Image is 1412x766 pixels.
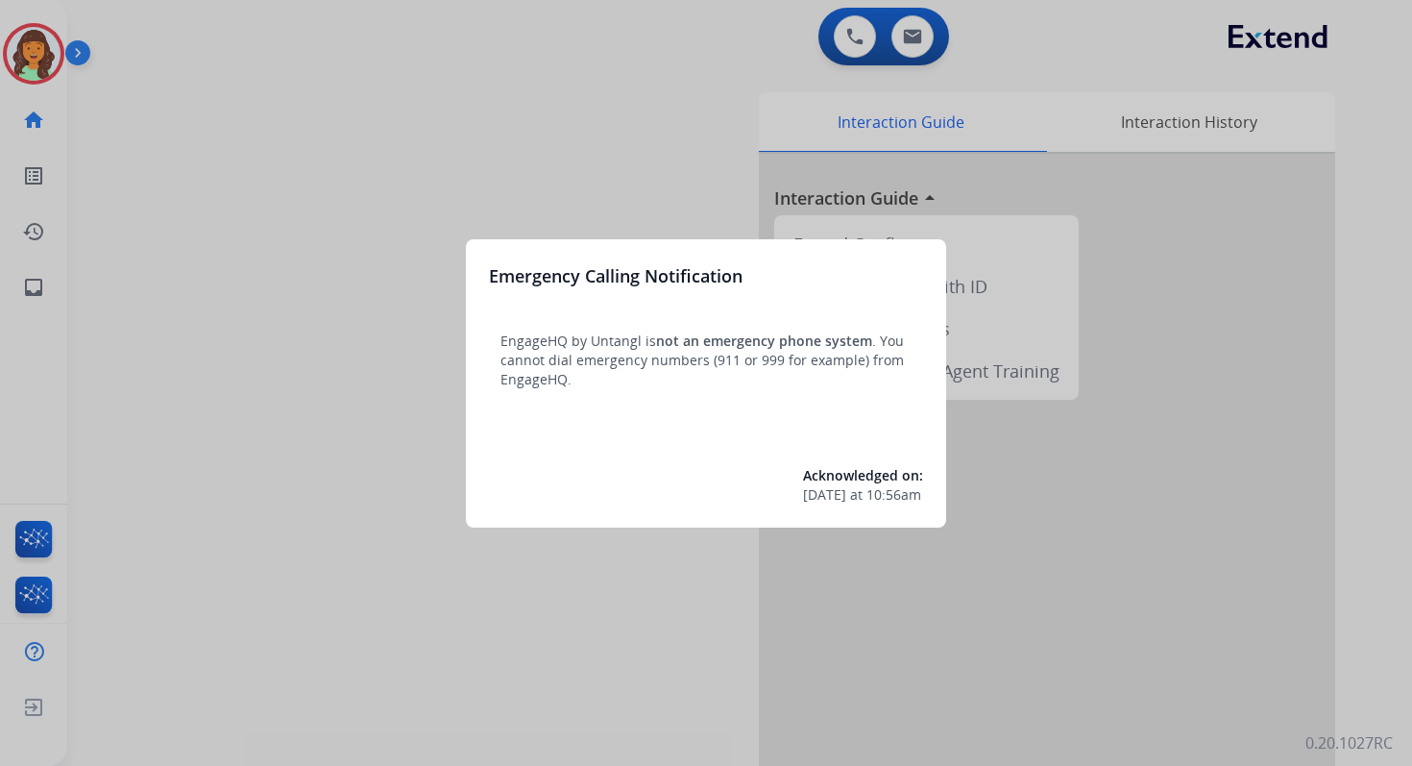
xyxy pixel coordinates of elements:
[866,485,921,505] span: 10:56am
[656,332,872,350] span: not an emergency phone system
[803,466,923,484] span: Acknowledged on:
[1305,731,1393,754] p: 0.20.1027RC
[803,485,923,505] div: at
[803,485,846,505] span: [DATE]
[500,332,912,389] p: EngageHQ by Untangl is . You cannot dial emergency numbers (911 or 999 for example) from EngageHQ.
[489,262,743,289] h3: Emergency Calling Notification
